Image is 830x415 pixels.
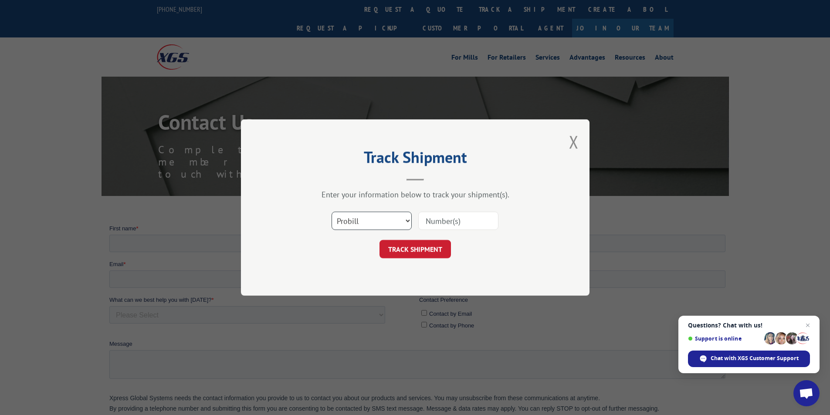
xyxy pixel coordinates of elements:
div: Enter your information below to track your shipment(s). [285,189,546,199]
input: Contact by Phone [312,98,318,103]
span: Contact by Phone [320,98,365,105]
span: Phone number [310,37,347,43]
span: Contact Preference [310,72,359,79]
button: Close modal [569,130,579,153]
button: TRACK SHIPMENT [379,240,451,258]
input: Contact by Email [312,86,318,91]
span: Chat with XGS Customer Support [688,351,810,367]
h2: Track Shipment [285,151,546,168]
span: Contact by Email [320,86,362,93]
a: Open chat [793,380,820,406]
span: Last name [310,1,336,7]
span: Questions? Chat with us! [688,322,810,329]
span: Support is online [688,335,761,342]
input: Number(s) [418,212,498,230]
span: Chat with XGS Customer Support [711,354,799,362]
